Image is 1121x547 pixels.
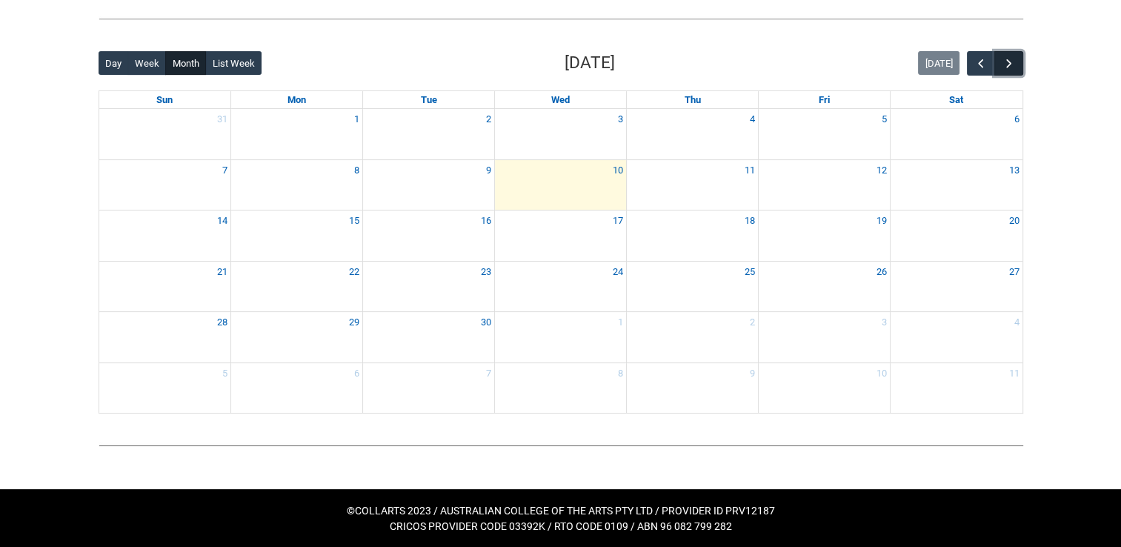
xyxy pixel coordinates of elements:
td: Go to August 31, 2025 [99,109,231,159]
a: Go to September 10, 2025 [610,160,626,181]
td: Go to October 1, 2025 [495,312,627,363]
td: Go to September 13, 2025 [891,159,1022,210]
td: Go to September 18, 2025 [627,210,759,262]
a: Saturday [946,91,966,109]
td: Go to September 10, 2025 [495,159,627,210]
a: Go to September 13, 2025 [1006,160,1022,181]
a: Go to September 8, 2025 [351,160,362,181]
td: Go to October 5, 2025 [99,362,231,413]
a: Go to September 21, 2025 [214,262,230,282]
td: Go to September 29, 2025 [231,312,363,363]
a: Go to September 1, 2025 [351,109,362,130]
a: Go to September 18, 2025 [742,210,758,231]
td: Go to September 14, 2025 [99,210,231,262]
td: Go to October 7, 2025 [363,362,495,413]
td: Go to September 16, 2025 [363,210,495,262]
a: Go to September 2, 2025 [483,109,494,130]
a: Sunday [153,91,176,109]
td: Go to October 4, 2025 [891,312,1022,363]
a: Go to October 6, 2025 [351,363,362,384]
button: Week [127,51,166,75]
a: Go to September 25, 2025 [742,262,758,282]
td: Go to September 26, 2025 [759,261,891,312]
a: Go to September 24, 2025 [610,262,626,282]
a: Go to October 8, 2025 [615,363,626,384]
td: Go to October 10, 2025 [759,362,891,413]
a: Go to September 23, 2025 [478,262,494,282]
td: Go to September 20, 2025 [891,210,1022,262]
a: Go to September 19, 2025 [874,210,890,231]
button: Day [99,51,129,75]
td: Go to September 6, 2025 [891,109,1022,159]
a: Go to October 5, 2025 [219,363,230,384]
td: Go to September 3, 2025 [495,109,627,159]
a: Go to October 4, 2025 [1011,312,1022,333]
a: Go to September 22, 2025 [346,262,362,282]
a: Go to September 14, 2025 [214,210,230,231]
a: Go to September 4, 2025 [747,109,758,130]
td: Go to September 19, 2025 [759,210,891,262]
img: REDU_GREY_LINE [99,437,1023,453]
a: Wednesday [548,91,573,109]
a: Go to September 7, 2025 [219,160,230,181]
button: Next Month [994,51,1022,76]
a: Go to October 3, 2025 [879,312,890,333]
a: Go to October 9, 2025 [747,363,758,384]
td: Go to September 23, 2025 [363,261,495,312]
a: Go to September 9, 2025 [483,160,494,181]
td: Go to September 7, 2025 [99,159,231,210]
a: Go to October 1, 2025 [615,312,626,333]
a: Go to September 12, 2025 [874,160,890,181]
a: Go to October 11, 2025 [1006,363,1022,384]
button: Month [165,51,206,75]
a: Thursday [682,91,704,109]
a: Go to September 15, 2025 [346,210,362,231]
a: Go to September 17, 2025 [610,210,626,231]
a: Monday [285,91,309,109]
td: Go to October 2, 2025 [627,312,759,363]
td: Go to September 24, 2025 [495,261,627,312]
td: Go to September 12, 2025 [759,159,891,210]
td: Go to September 8, 2025 [231,159,363,210]
a: Go to October 7, 2025 [483,363,494,384]
td: Go to September 27, 2025 [891,261,1022,312]
td: Go to September 22, 2025 [231,261,363,312]
td: Go to September 17, 2025 [495,210,627,262]
a: Go to September 3, 2025 [615,109,626,130]
a: Go to August 31, 2025 [214,109,230,130]
td: Go to September 5, 2025 [759,109,891,159]
h2: [DATE] [565,50,615,76]
img: REDU_GREY_LINE [99,11,1023,27]
td: Go to September 25, 2025 [627,261,759,312]
button: [DATE] [918,51,959,75]
a: Tuesday [418,91,440,109]
button: List Week [205,51,262,75]
td: Go to September 28, 2025 [99,312,231,363]
td: Go to September 4, 2025 [627,109,759,159]
td: Go to October 11, 2025 [891,362,1022,413]
a: Go to October 2, 2025 [747,312,758,333]
a: Go to September 30, 2025 [478,312,494,333]
a: Go to September 29, 2025 [346,312,362,333]
a: Go to September 27, 2025 [1006,262,1022,282]
a: Go to September 5, 2025 [879,109,890,130]
td: Go to October 6, 2025 [231,362,363,413]
td: Go to September 21, 2025 [99,261,231,312]
a: Go to October 10, 2025 [874,363,890,384]
td: Go to September 30, 2025 [363,312,495,363]
td: Go to September 9, 2025 [363,159,495,210]
a: Go to September 6, 2025 [1011,109,1022,130]
a: Friday [816,91,833,109]
td: Go to September 11, 2025 [627,159,759,210]
td: Go to October 3, 2025 [759,312,891,363]
a: Go to September 28, 2025 [214,312,230,333]
td: Go to October 8, 2025 [495,362,627,413]
button: Previous Month [967,51,995,76]
a: Go to September 20, 2025 [1006,210,1022,231]
td: Go to October 9, 2025 [627,362,759,413]
a: Go to September 11, 2025 [742,160,758,181]
td: Go to September 2, 2025 [363,109,495,159]
a: Go to September 26, 2025 [874,262,890,282]
td: Go to September 15, 2025 [231,210,363,262]
a: Go to September 16, 2025 [478,210,494,231]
